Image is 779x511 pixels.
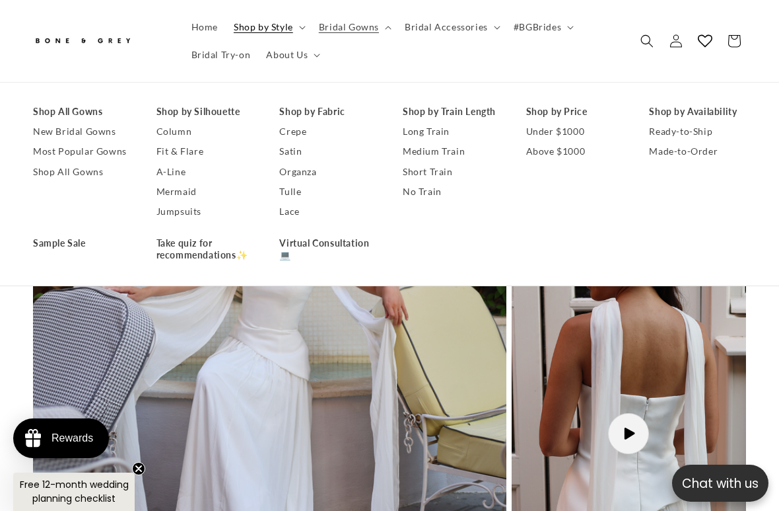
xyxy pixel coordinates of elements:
[403,182,500,202] a: No Train
[156,122,254,142] a: Column
[279,234,376,266] a: Virtual Consultation 💻
[403,142,500,162] a: Medium Train
[33,102,130,122] a: Shop All Gowns
[403,102,500,122] a: Shop by Train Length
[672,474,768,493] p: Chat with us
[191,21,218,33] span: Home
[156,234,254,266] a: Take quiz for recommendations✨
[403,162,500,182] a: Short Train
[51,432,93,444] div: Rewards
[514,21,561,33] span: #BGBrides
[156,202,254,221] a: Jumpsuits
[279,122,376,142] a: Crepe
[319,21,379,33] span: Bridal Gowns
[156,162,254,182] a: A-Line
[226,13,311,41] summary: Shop by Style
[191,49,251,61] span: Bridal Try-on
[403,122,500,142] a: Long Train
[258,41,325,69] summary: About Us
[234,21,293,33] span: Shop by Style
[279,202,376,221] a: Lace
[33,142,130,162] a: Most Popular Gowns
[156,142,254,162] a: Fit & Flare
[526,122,623,142] a: Under $1000
[266,49,308,61] span: About Us
[184,13,226,41] a: Home
[184,41,259,69] a: Bridal Try-on
[156,102,254,122] a: Shop by Silhouette
[279,102,376,122] a: Shop by Fabric
[526,142,623,162] a: Above $1000
[649,102,746,122] a: Shop by Availability
[526,102,623,122] a: Shop by Price
[649,142,746,162] a: Made-to-Order
[632,26,661,56] summary: Search
[649,122,746,142] a: Ready-to-Ship
[279,182,376,202] a: Tulle
[13,473,135,511] div: Free 12-month wedding planning checklistClose teaser
[28,25,170,57] a: Bone and Grey Bridal
[397,13,506,41] summary: Bridal Accessories
[672,465,768,502] button: Open chatbox
[405,21,488,33] span: Bridal Accessories
[33,30,132,52] img: Bone and Grey Bridal
[156,182,254,202] a: Mermaid
[20,478,129,505] span: Free 12-month wedding planning checklist
[33,162,130,182] a: Shop All Gowns
[279,142,376,162] a: Satin
[279,162,376,182] a: Organza
[311,13,397,41] summary: Bridal Gowns
[33,122,130,142] a: New Bridal Gowns
[132,462,145,475] button: Close teaser
[33,234,130,254] a: Sample Sale
[506,13,579,41] summary: #BGBrides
